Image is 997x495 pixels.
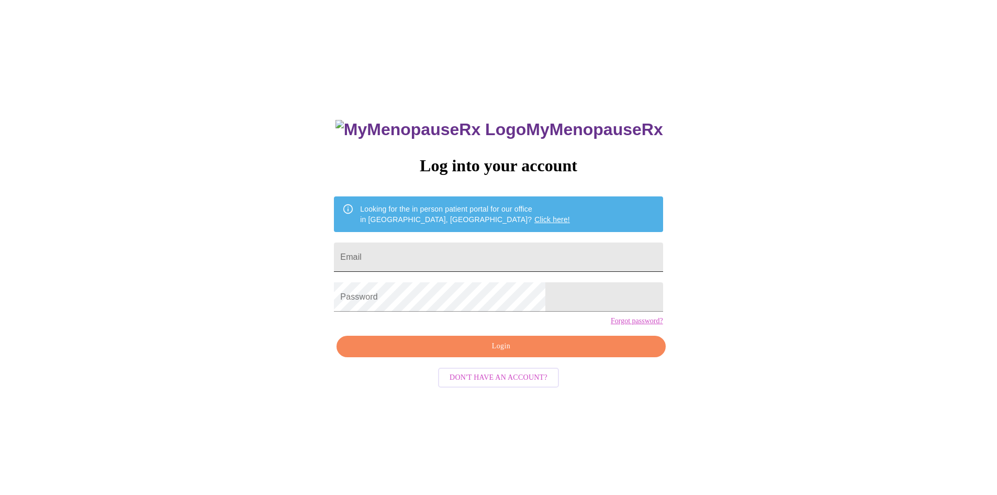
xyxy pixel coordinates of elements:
a: Forgot password? [611,317,663,325]
a: Don't have an account? [435,372,562,381]
h3: Log into your account [334,156,663,175]
div: Looking for the in person patient portal for our office in [GEOGRAPHIC_DATA], [GEOGRAPHIC_DATA]? [360,200,570,229]
a: Click here! [534,215,570,224]
button: Don't have an account? [438,368,559,388]
span: Login [349,340,653,353]
button: Login [337,336,665,357]
h3: MyMenopauseRx [335,120,663,139]
img: MyMenopauseRx Logo [335,120,526,139]
span: Don't have an account? [450,371,547,384]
